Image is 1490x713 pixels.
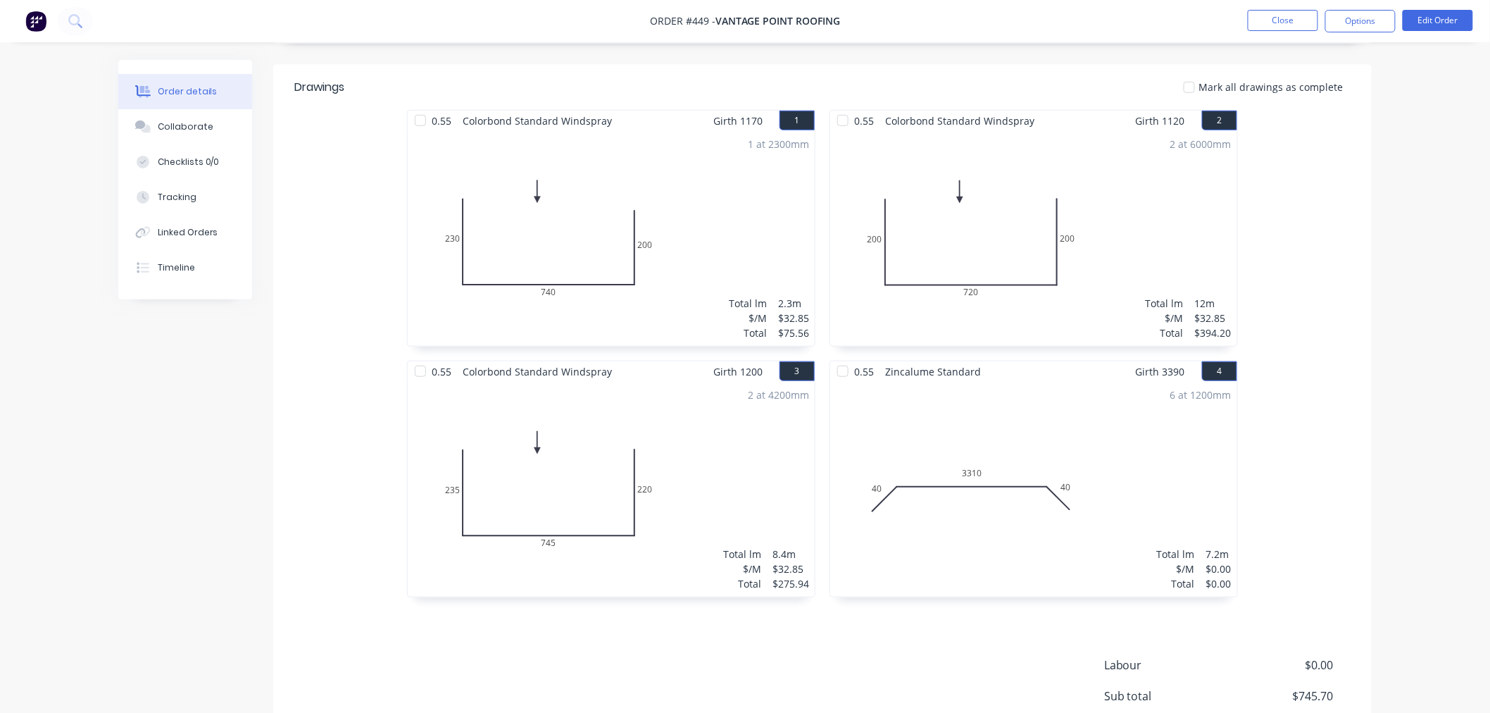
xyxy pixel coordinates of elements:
[780,111,815,130] button: 1
[426,111,457,131] span: 0.55
[158,156,220,168] div: Checklists 0/0
[118,250,252,285] button: Timeline
[158,191,196,204] div: Tracking
[1146,311,1184,325] div: $/M
[778,325,809,340] div: $75.56
[1104,657,1229,674] span: Labour
[158,85,218,98] div: Order details
[294,79,344,96] div: Drawings
[715,15,840,28] span: vantage point roofing
[1195,325,1232,340] div: $394.20
[830,131,1237,346] div: 02007202002 at 6000mmTotal lm$/MTotal12m$32.85$394.20
[118,144,252,180] button: Checklists 0/0
[1229,688,1334,705] span: $745.70
[1170,387,1232,402] div: 6 at 1200mm
[650,15,715,28] span: Order #449 -
[1146,296,1184,311] div: Total lm
[723,576,761,591] div: Total
[1202,361,1237,381] button: 4
[729,311,767,325] div: $/M
[457,361,618,382] span: Colorbond Standard Windspray
[713,111,763,131] span: Girth 1170
[1206,576,1232,591] div: $0.00
[723,547,761,562] div: Total lm
[748,387,809,402] div: 2 at 4200mm
[408,382,815,597] div: 02357452202 at 4200mmTotal lm$/MTotal8.4m$32.85$275.94
[1206,547,1232,562] div: 7.2m
[1136,111,1185,131] span: Girth 1120
[457,111,618,131] span: Colorbond Standard Windspray
[1325,10,1396,32] button: Options
[772,576,809,591] div: $275.94
[1195,311,1232,325] div: $32.85
[426,361,457,382] span: 0.55
[1195,296,1232,311] div: 12m
[1206,562,1232,576] div: $0.00
[158,261,195,274] div: Timeline
[1146,325,1184,340] div: Total
[158,120,213,133] div: Collaborate
[729,296,767,311] div: Total lm
[1199,80,1344,94] span: Mark all drawings as complete
[1157,562,1195,576] div: $/M
[118,215,252,250] button: Linked Orders
[729,325,767,340] div: Total
[118,109,252,144] button: Collaborate
[713,361,763,382] span: Girth 1200
[1136,361,1185,382] span: Girth 3390
[879,361,987,382] span: Zincalume Standard
[1170,137,1232,151] div: 2 at 6000mm
[830,382,1237,597] div: 0403310406 at 1200mmTotal lm$/MTotal7.2m$0.00$0.00
[723,562,761,576] div: $/M
[778,296,809,311] div: 2.3m
[1104,688,1229,705] span: Sub total
[1157,547,1195,562] div: Total lm
[748,137,809,151] div: 1 at 2300mm
[1403,10,1473,31] button: Edit Order
[1248,10,1318,31] button: Close
[1157,576,1195,591] div: Total
[879,111,1040,131] span: Colorbond Standard Windspray
[1229,657,1334,674] span: $0.00
[25,11,46,32] img: Factory
[158,226,218,239] div: Linked Orders
[778,311,809,325] div: $32.85
[118,180,252,215] button: Tracking
[849,361,879,382] span: 0.55
[1202,111,1237,130] button: 2
[849,111,879,131] span: 0.55
[772,547,809,562] div: 8.4m
[780,361,815,381] button: 3
[772,562,809,576] div: $32.85
[118,74,252,109] button: Order details
[408,131,815,346] div: 02307402001 at 2300mmTotal lm$/MTotal2.3m$32.85$75.56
